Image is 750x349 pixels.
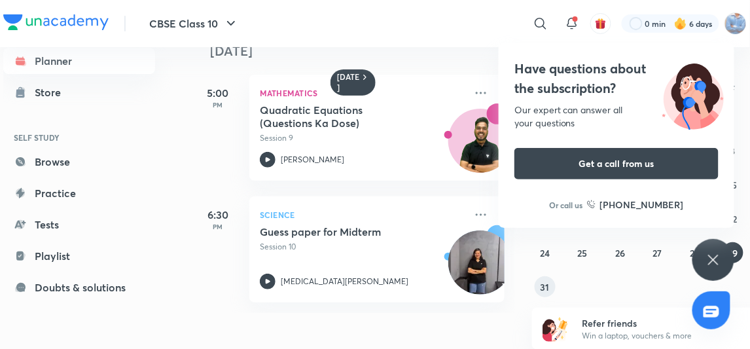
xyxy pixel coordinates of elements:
button: Get a call from us [514,148,719,179]
p: [PERSON_NAME] [281,154,344,166]
a: Practice [3,180,155,206]
abbr: August 24, 2025 [540,247,550,259]
abbr: August 25, 2025 [578,247,588,259]
button: CBSE Class 10 [141,10,247,37]
div: Our expert can answer all your questions [514,103,719,130]
button: August 25, 2025 [572,242,593,263]
h4: Have questions about the subscription? [514,59,719,98]
img: ttu_illustration_new.svg [652,59,734,130]
a: Company Logo [3,14,109,33]
p: PM [192,223,244,230]
img: referral [543,316,569,342]
p: Mathematics [260,85,465,101]
abbr: August 28, 2025 [690,247,700,259]
h6: Refer friends [582,316,743,330]
img: avatar [595,18,607,29]
h5: 6:30 [192,207,244,223]
img: Company Logo [3,14,109,30]
button: August 26, 2025 [610,242,631,263]
button: August 28, 2025 [685,242,705,263]
button: August 31, 2025 [535,276,556,297]
a: Free live classes [3,306,155,332]
a: [PHONE_NUMBER] [587,198,684,211]
div: Store [35,84,69,100]
p: Or call us [550,199,583,211]
a: Doubts & solutions [3,274,155,301]
a: Tests [3,211,155,238]
button: August 27, 2025 [647,242,668,263]
img: streak [674,17,687,30]
h5: Quadratic Equations (Questions Ka Dose) [260,103,423,130]
p: Session 10 [260,241,465,253]
abbr: August 31, 2025 [541,281,550,293]
button: avatar [590,13,611,34]
a: Browse [3,149,155,175]
h6: [DATE] [337,72,360,93]
a: Store [3,79,155,105]
p: Science [260,207,465,223]
h6: SELF STUDY [3,126,155,149]
h6: [PHONE_NUMBER] [600,198,684,211]
abbr: August 27, 2025 [653,247,662,259]
p: Session 9 [260,132,465,144]
img: sukhneet singh sidhu [724,12,747,35]
abbr: August 29, 2025 [728,247,738,259]
h4: [DATE] [210,43,518,59]
a: Planner [3,48,155,74]
p: Win a laptop, vouchers & more [582,330,743,342]
h5: 5:00 [192,85,244,101]
a: Playlist [3,243,155,269]
img: Avatar [449,116,512,179]
button: August 29, 2025 [723,242,743,263]
h5: Guess paper for Midterm [260,225,423,238]
button: August 24, 2025 [535,242,556,263]
p: [MEDICAL_DATA][PERSON_NAME] [281,276,408,287]
p: PM [192,101,244,109]
abbr: August 26, 2025 [615,247,625,259]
